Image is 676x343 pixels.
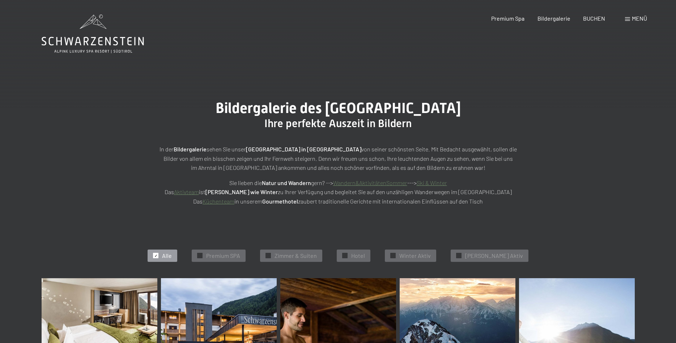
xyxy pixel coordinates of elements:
span: Winter Aktiv [399,252,431,260]
strong: Bildergalerie [174,146,207,152]
span: ✓ [199,253,201,258]
span: ✓ [154,253,157,258]
p: Sie lieben die gern? --> ---> Das ist zu Ihrer Verfügung und begleitet Sie auf den unzähligen Wan... [157,178,519,206]
a: Ski & Winter [417,179,447,186]
p: In der sehen Sie unser von seiner schönsten Seite. Mit Bedacht ausgewählt, sollen die Bilder von ... [157,145,519,172]
a: BUCHEN [583,15,605,22]
strong: [GEOGRAPHIC_DATA] in [GEOGRAPHIC_DATA] [246,146,361,152]
span: Bildergalerie des [GEOGRAPHIC_DATA] [216,100,461,117]
span: ✓ [392,253,395,258]
a: Wandern&AktivitätenSommer [333,179,407,186]
a: Bildergalerie [537,15,570,22]
span: Premium SPA [206,252,240,260]
span: [PERSON_NAME] Aktiv [465,252,523,260]
span: Hotel [351,252,365,260]
span: Ihre perfekte Auszeit in Bildern [264,117,412,130]
strong: Gourmethotel [262,198,298,205]
span: Menü [632,15,647,22]
span: Alle [162,252,172,260]
strong: [PERSON_NAME] wie Winter [205,188,278,195]
span: ✓ [267,253,270,258]
strong: Natur und Wandern [262,179,311,186]
a: Premium Spa [491,15,524,22]
span: Zimmer & Suiten [275,252,317,260]
a: Küchenteam [203,198,234,205]
a: Aktivteam [174,188,199,195]
span: ✓ [458,253,460,258]
span: ✓ [344,253,346,258]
